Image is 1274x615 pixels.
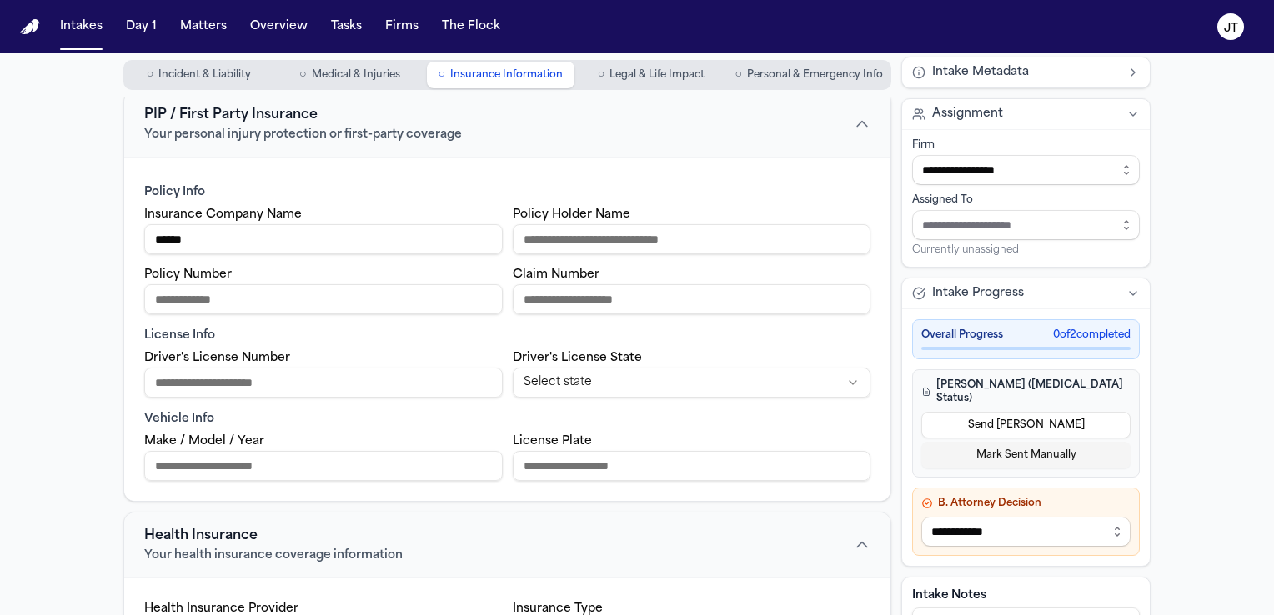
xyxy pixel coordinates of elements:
span: ○ [299,67,306,83]
label: Policy Number [144,268,232,281]
span: ○ [735,67,742,83]
button: Overview [243,12,314,42]
input: PIP insurance company [144,224,503,254]
button: State select [513,367,871,397]
button: Go to Medical & Injuries [276,62,424,88]
input: PIP policy holder name [513,224,871,254]
span: 0 of 2 completed [1053,328,1131,342]
div: Policy Info [144,184,870,201]
label: Insurance Company Name [144,208,302,221]
span: Your health insurance coverage information [144,547,403,564]
button: Tasks [324,12,369,42]
button: Intake Progress [902,278,1150,308]
button: PIP / First Party InsuranceYour personal injury protection or first-party coverage [124,92,890,157]
div: Firm [912,138,1140,152]
label: Health Insurance Provider [144,602,298,615]
span: Intake Progress [932,285,1024,302]
button: Health InsuranceYour health insurance coverage information [124,512,890,577]
label: Driver's License State [513,352,642,364]
button: Firms [379,12,425,42]
button: Go to Legal & Life Impact [578,62,725,88]
span: Legal & Life Impact [609,68,705,82]
span: Personal & Emergency Info [747,68,883,82]
h4: [PERSON_NAME] ([MEDICAL_DATA] Status) [921,378,1131,405]
button: Intake Metadata [902,57,1150,87]
span: PIP / First Party Insurance [144,105,318,125]
span: Overall Progress [921,328,1003,342]
input: PIP policy number [144,284,503,314]
input: Select firm [912,155,1140,185]
h4: B. Attorney Decision [921,497,1131,510]
button: Intakes [53,12,109,42]
a: Home [20,19,40,35]
label: Claim Number [513,268,599,281]
span: Medical & Injuries [312,68,400,82]
label: Intake Notes [912,587,1140,604]
input: Assign to staff member [912,210,1140,240]
input: PIP claim number [513,284,871,314]
button: The Flock [435,12,507,42]
span: Insurance Information [450,68,563,82]
button: Go to Incident & Liability [125,62,273,88]
button: Send [PERSON_NAME] [921,412,1131,438]
label: Insurance Type [513,602,603,615]
button: Day 1 [119,12,163,42]
span: Incident & Liability [158,68,251,82]
button: Matters [173,12,233,42]
div: Assigned To [912,193,1140,207]
button: Assignment [902,99,1150,129]
input: Driver's License Number [144,367,503,397]
label: Driver's License Number [144,352,290,364]
span: ○ [438,67,444,83]
input: Vehicle make model year [144,451,503,481]
div: Vehicle Info [144,411,870,427]
span: Currently unassigned [912,243,1019,257]
button: Mark Sent Manually [921,442,1131,468]
span: Health Insurance [144,526,258,546]
span: Intake Metadata [932,64,1029,81]
img: Finch Logo [20,19,40,35]
label: Policy Holder Name [513,208,630,221]
label: Make / Model / Year [144,435,264,447]
span: ○ [598,67,604,83]
span: Assignment [932,106,1003,122]
span: ○ [147,67,153,83]
button: Go to Insurance Information [427,62,574,88]
div: License Info [144,327,870,344]
input: Vehicle license plate [513,451,871,481]
button: Go to Personal & Emergency Info [729,62,890,88]
label: License Plate [513,435,592,447]
span: Your personal injury protection or first-party coverage [144,127,462,143]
